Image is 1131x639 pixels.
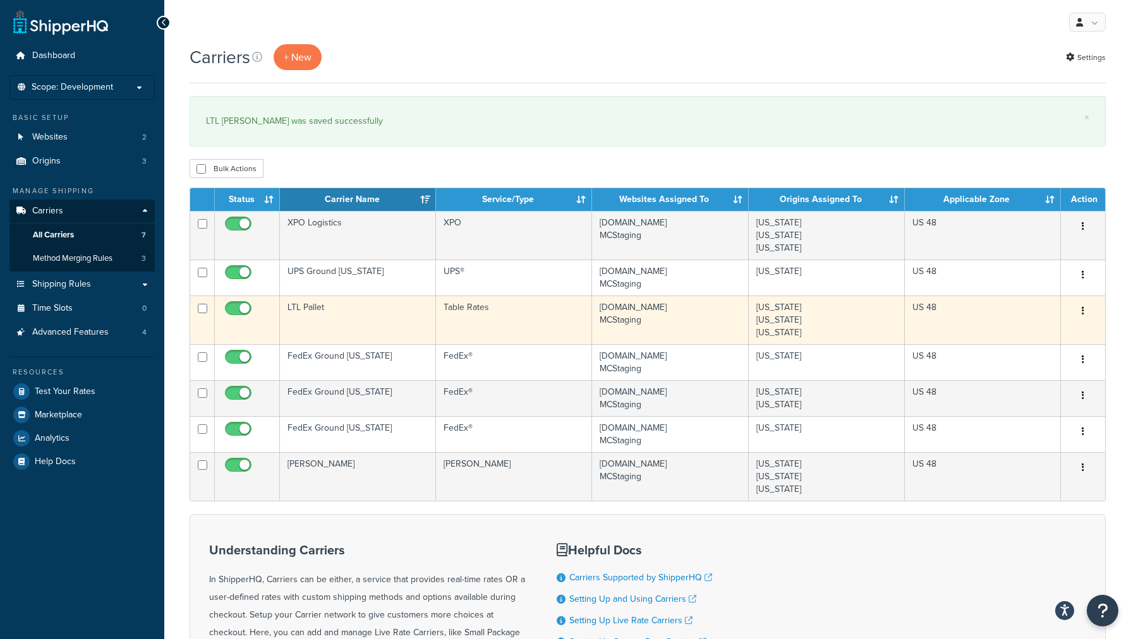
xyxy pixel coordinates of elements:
[592,344,748,380] td: [DOMAIN_NAME] MCStaging
[9,297,155,320] li: Time Slots
[280,416,436,452] td: FedEx Ground [US_STATE]
[280,260,436,296] td: UPS Ground [US_STATE]
[436,188,592,211] th: Service/Type: activate to sort column ascending
[190,45,250,69] h1: Carriers
[749,260,905,296] td: [US_STATE]
[592,452,748,501] td: [DOMAIN_NAME] MCStaging
[32,82,113,93] span: Scope: Development
[9,273,155,296] a: Shipping Rules
[142,327,147,338] span: 4
[592,211,748,260] td: [DOMAIN_NAME] MCStaging
[749,296,905,344] td: [US_STATE] [US_STATE] [US_STATE]
[280,211,436,260] td: XPO Logistics
[33,230,74,241] span: All Carriers
[1061,188,1105,211] th: Action
[749,416,905,452] td: [US_STATE]
[749,452,905,501] td: [US_STATE] [US_STATE] [US_STATE]
[35,410,82,421] span: Marketplace
[592,296,748,344] td: [DOMAIN_NAME] MCStaging
[35,433,70,444] span: Analytics
[1084,112,1089,122] a: ×
[9,112,155,123] div: Basic Setup
[9,321,155,344] a: Advanced Features 4
[32,206,63,217] span: Carriers
[1087,595,1118,626] button: Open Resource Center
[32,303,73,314] span: Time Slots
[9,321,155,344] li: Advanced Features
[9,367,155,378] div: Resources
[35,386,95,397] span: Test Your Rates
[280,380,436,416] td: FedEx Ground [US_STATE]
[142,132,147,143] span: 2
[905,260,1061,296] td: US 48
[557,543,722,557] h3: Helpful Docs
[9,247,155,270] li: Method Merging Rules
[569,614,693,627] a: Setting Up Live Rate Carriers
[142,303,147,314] span: 0
[905,296,1061,344] td: US 48
[9,380,155,403] a: Test Your Rates
[142,253,146,264] span: 3
[9,200,155,223] a: Carriers
[9,186,155,196] div: Manage Shipping
[436,296,592,344] td: Table Rates
[9,224,155,247] a: All Carriers 7
[9,403,155,426] a: Marketplace
[905,211,1061,260] td: US 48
[32,156,61,167] span: Origins
[206,112,1089,130] div: LTL [PERSON_NAME] was saved successfully
[32,51,75,61] span: Dashboard
[13,9,108,35] a: ShipperHQ Home
[9,200,155,272] li: Carriers
[592,260,748,296] td: [DOMAIN_NAME] MCStaging
[436,260,592,296] td: UPS®
[33,253,112,264] span: Method Merging Rules
[280,452,436,501] td: [PERSON_NAME]
[749,211,905,260] td: [US_STATE] [US_STATE] [US_STATE]
[905,416,1061,452] td: US 48
[9,427,155,450] a: Analytics
[905,188,1061,211] th: Applicable Zone: activate to sort column ascending
[592,416,748,452] td: [DOMAIN_NAME] MCStaging
[215,188,280,211] th: Status: activate to sort column ascending
[32,279,91,290] span: Shipping Rules
[274,44,322,70] button: + New
[9,150,155,173] a: Origins 3
[209,543,525,557] h3: Understanding Carriers
[905,452,1061,501] td: US 48
[749,380,905,416] td: [US_STATE] [US_STATE]
[9,126,155,149] li: Websites
[142,230,146,241] span: 7
[749,188,905,211] th: Origins Assigned To: activate to sort column ascending
[436,380,592,416] td: FedEx®
[592,380,748,416] td: [DOMAIN_NAME] MCStaging
[1066,49,1106,66] a: Settings
[9,450,155,473] a: Help Docs
[190,159,263,178] button: Bulk Actions
[569,592,696,606] a: Setting Up and Using Carriers
[280,188,436,211] th: Carrier Name: activate to sort column ascending
[592,188,748,211] th: Websites Assigned To: activate to sort column ascending
[569,571,712,584] a: Carriers Supported by ShipperHQ
[9,150,155,173] li: Origins
[35,457,76,467] span: Help Docs
[9,224,155,247] li: All Carriers
[9,247,155,270] a: Method Merging Rules 3
[32,132,68,143] span: Websites
[32,327,109,338] span: Advanced Features
[436,344,592,380] td: FedEx®
[436,211,592,260] td: XPO
[9,297,155,320] a: Time Slots 0
[749,344,905,380] td: [US_STATE]
[280,344,436,380] td: FedEx Ground [US_STATE]
[9,126,155,149] a: Websites 2
[436,452,592,501] td: [PERSON_NAME]
[905,344,1061,380] td: US 48
[9,44,155,68] a: Dashboard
